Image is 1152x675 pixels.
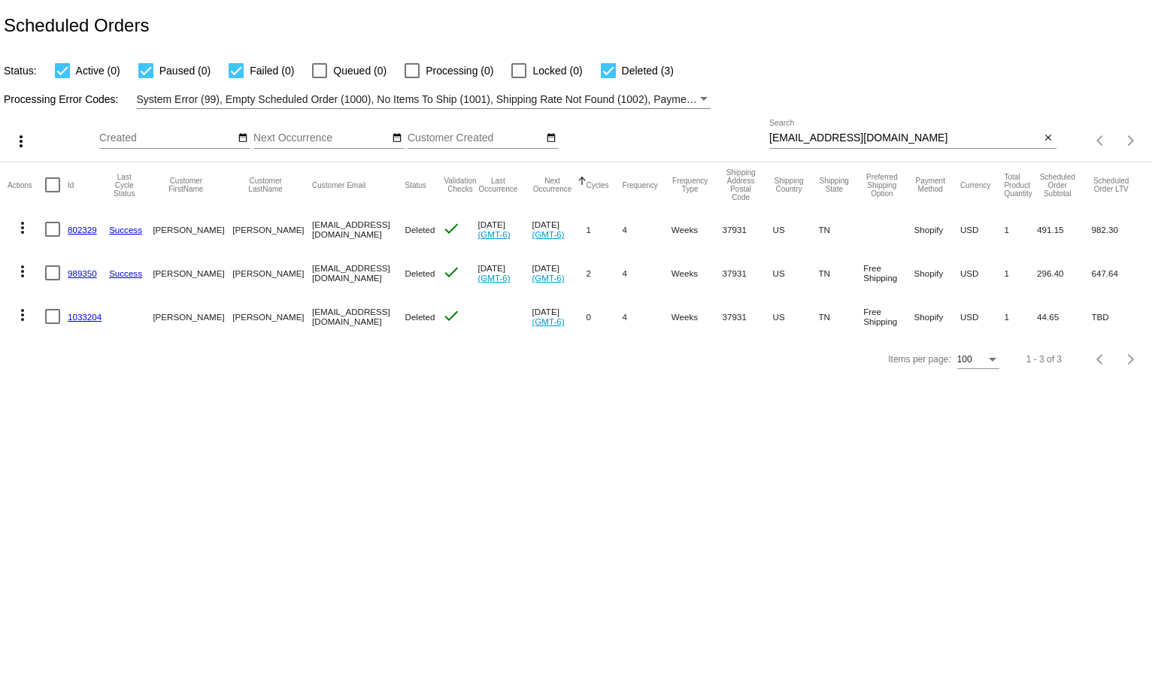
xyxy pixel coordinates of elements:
mat-cell: Weeks [671,207,723,251]
mat-icon: check [442,263,460,281]
mat-icon: more_vert [14,219,32,237]
mat-cell: 1 [587,207,623,251]
span: 100 [957,354,972,365]
button: Change sorting for ShippingPostcode [723,168,759,201]
mat-select: Items per page: [957,355,999,365]
button: Change sorting for Cycles [587,180,609,189]
mat-cell: US [773,251,819,295]
mat-cell: 296.40 [1037,251,1091,295]
mat-icon: date_range [392,132,402,144]
button: Change sorting for Frequency [623,180,658,189]
span: Deleted [405,225,435,235]
button: Change sorting for Subtotal [1037,173,1078,198]
button: Change sorting for ShippingCountry [773,177,805,193]
mat-cell: Free Shipping [863,295,914,338]
button: Previous page [1086,344,1116,374]
div: 1 - 3 of 3 [1026,354,1062,365]
button: Change sorting for NextOccurrenceUtc [532,177,572,193]
mat-icon: date_range [238,132,248,144]
mat-cell: US [773,295,819,338]
mat-icon: close [1043,132,1053,144]
mat-header-cell: Total Product Quantity [1004,162,1037,207]
mat-cell: TBD [1092,295,1144,338]
mat-cell: 1 [1004,251,1037,295]
input: Next Occurrence [253,132,389,144]
mat-cell: 4 [623,207,671,251]
button: Change sorting for Id [68,180,74,189]
mat-cell: 4 [623,295,671,338]
mat-cell: [DATE] [477,251,532,295]
mat-cell: Weeks [671,251,723,295]
mat-icon: date_range [546,132,556,144]
mat-cell: [DATE] [532,251,586,295]
span: Processing Error Codes: [4,93,119,105]
button: Change sorting for ShippingState [819,177,850,193]
mat-cell: 2 [587,251,623,295]
span: Queued (0) [333,62,387,80]
button: Change sorting for PaymentMethod.Type [914,177,947,193]
button: Change sorting for CustomerFirstName [153,177,219,193]
mat-cell: Shopify [914,295,960,338]
mat-cell: 44.65 [1037,295,1091,338]
mat-icon: more_vert [14,306,32,324]
mat-header-cell: Actions [8,162,45,207]
mat-cell: [DATE] [532,207,586,251]
mat-cell: [DATE] [532,295,586,338]
mat-cell: 491.15 [1037,207,1091,251]
a: 989350 [68,268,97,278]
mat-cell: USD [960,295,1005,338]
mat-cell: Free Shipping [863,251,914,295]
mat-cell: Weeks [671,295,723,338]
a: 802329 [68,225,97,235]
span: Processing (0) [426,62,493,80]
span: Deleted (3) [622,62,674,80]
mat-cell: USD [960,251,1005,295]
a: Success [109,268,142,278]
mat-cell: TN [819,295,864,338]
button: Change sorting for CustomerLastName [232,177,299,193]
button: Next page [1116,126,1146,156]
mat-cell: [PERSON_NAME] [153,207,232,251]
input: Customer Created [408,132,543,144]
button: Change sorting for LastOccurrenceUtc [477,177,518,193]
a: 1033204 [68,312,102,322]
mat-cell: TN [819,207,864,251]
span: Paused (0) [159,62,211,80]
mat-cell: 1 [1004,295,1037,338]
mat-cell: [PERSON_NAME] [232,251,312,295]
mat-cell: Shopify [914,251,960,295]
mat-cell: 647.64 [1092,251,1144,295]
mat-icon: more_vert [14,262,32,280]
mat-icon: check [442,219,460,238]
button: Change sorting for LifetimeValue [1092,177,1131,193]
input: Created [99,132,235,144]
span: Locked (0) [532,62,582,80]
mat-cell: 982.30 [1092,207,1144,251]
a: Success [109,225,142,235]
span: Failed (0) [250,62,294,80]
mat-select: Filter by Processing Error Codes [137,90,711,109]
div: Items per page: [888,354,950,365]
input: Search [769,132,1041,144]
h2: Scheduled Orders [4,15,149,36]
mat-cell: 1 [1004,207,1037,251]
mat-cell: [DATE] [477,207,532,251]
a: (GMT-6) [532,273,564,283]
mat-cell: [PERSON_NAME] [153,295,232,338]
mat-header-cell: Validation Checks [442,162,477,207]
mat-cell: Shopify [914,207,960,251]
span: Active (0) [76,62,120,80]
a: (GMT-6) [477,229,510,239]
mat-cell: USD [960,207,1005,251]
button: Change sorting for LastProcessingCycleId [109,173,139,198]
button: Change sorting for CustomerEmail [312,180,365,189]
span: Status: [4,65,37,77]
button: Previous page [1086,126,1116,156]
mat-cell: US [773,207,819,251]
button: Change sorting for FrequencyType [671,177,709,193]
a: (GMT-6) [532,229,564,239]
mat-cell: [PERSON_NAME] [153,251,232,295]
span: Deleted [405,268,435,278]
mat-cell: 37931 [723,295,773,338]
mat-icon: more_vert [12,132,30,150]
